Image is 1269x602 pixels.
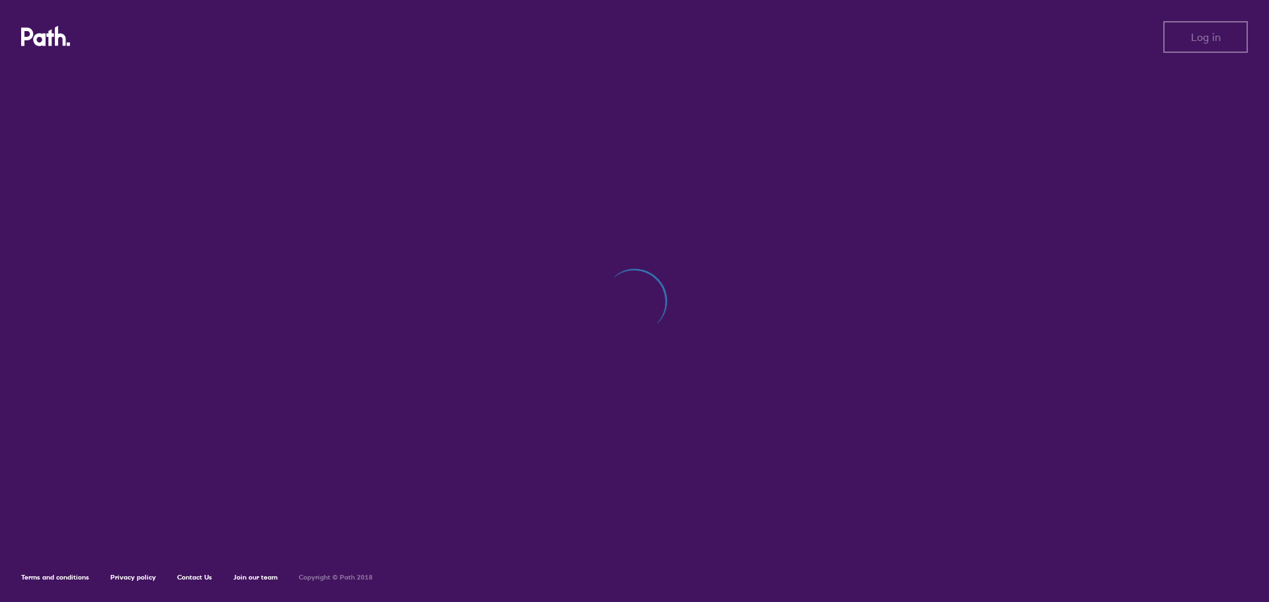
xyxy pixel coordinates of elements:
[233,573,278,582] a: Join our team
[21,573,89,582] a: Terms and conditions
[1191,31,1221,43] span: Log in
[1163,21,1248,53] button: Log in
[299,574,373,582] h6: Copyright © Path 2018
[110,573,156,582] a: Privacy policy
[177,573,212,582] a: Contact Us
